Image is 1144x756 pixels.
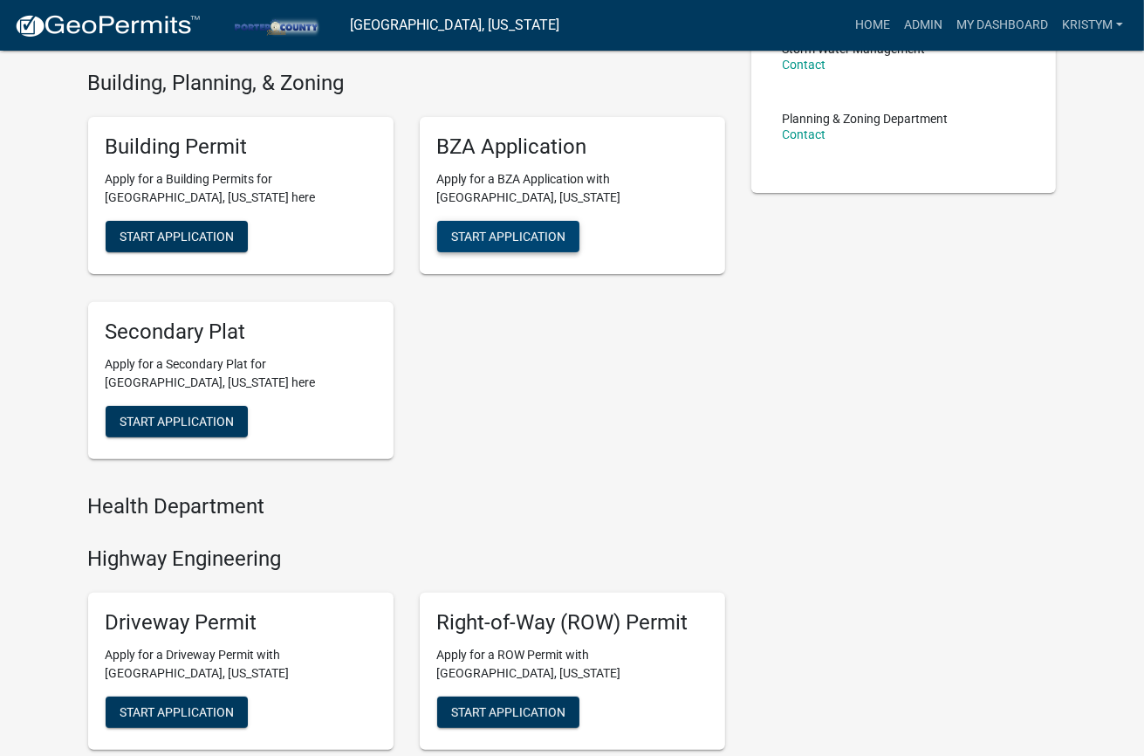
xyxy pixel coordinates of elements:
a: Admin [897,9,949,42]
button: Start Application [437,697,579,728]
button: Start Application [106,697,248,728]
a: Home [848,9,897,42]
p: Apply for a Secondary Plat for [GEOGRAPHIC_DATA], [US_STATE] here [106,355,376,392]
h4: Highway Engineering [88,546,725,572]
a: My Dashboard [949,9,1055,42]
span: Start Application [120,414,234,428]
p: Storm Water Management [783,43,926,55]
button: Start Application [106,221,248,252]
h5: Building Permit [106,134,376,160]
a: KristyM [1055,9,1130,42]
a: [GEOGRAPHIC_DATA], [US_STATE] [350,10,559,40]
span: Start Application [451,705,565,719]
a: Contact [783,127,826,141]
p: Apply for a Driveway Permit with [GEOGRAPHIC_DATA], [US_STATE] [106,646,376,683]
h4: Health Department [88,494,725,519]
p: Apply for a Building Permits for [GEOGRAPHIC_DATA], [US_STATE] here [106,170,376,207]
h4: Building, Planning, & Zoning [88,71,725,96]
p: Apply for a ROW Permit with [GEOGRAPHIC_DATA], [US_STATE] [437,646,708,683]
button: Start Application [106,406,248,437]
button: Start Application [437,221,579,252]
span: Start Application [120,229,234,243]
h5: Right-of-Way (ROW) Permit [437,610,708,636]
img: Porter County, Indiana [215,13,336,37]
p: Apply for a BZA Application with [GEOGRAPHIC_DATA], [US_STATE] [437,170,708,207]
a: Contact [783,58,826,72]
span: Start Application [451,229,565,243]
h5: Driveway Permit [106,610,376,636]
h5: BZA Application [437,134,708,160]
p: Planning & Zoning Department [783,113,949,125]
span: Start Application [120,705,234,719]
h5: Secondary Plat [106,320,376,345]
